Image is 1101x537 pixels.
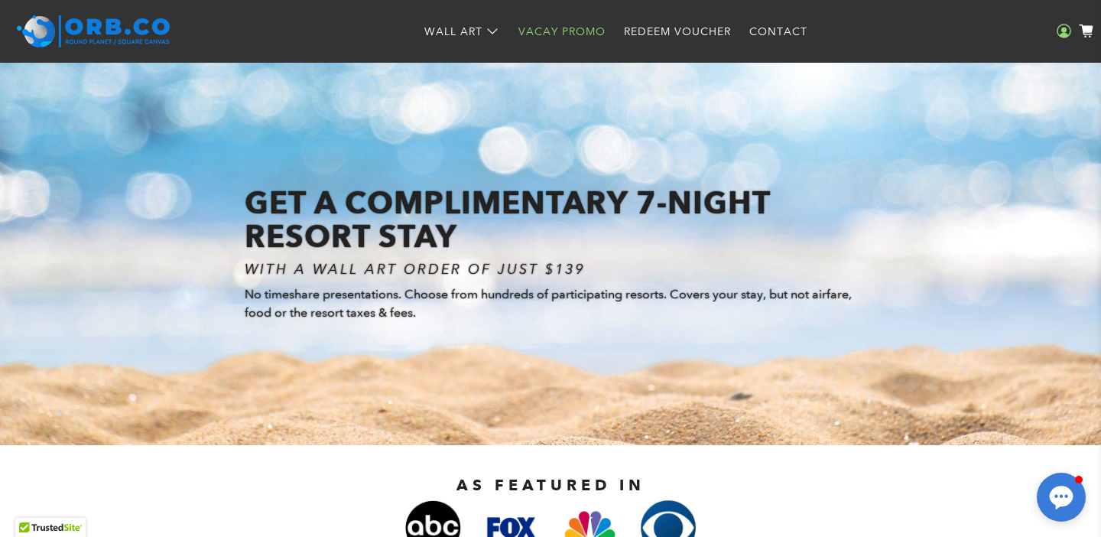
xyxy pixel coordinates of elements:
[245,186,856,253] h1: GET A COMPLIMENTARY 7-NIGHT RESORT STAY
[615,11,740,52] a: Redeem Voucher
[415,11,509,52] a: Wall Art
[191,476,910,494] h2: AS FEATURED IN
[740,11,817,52] a: Contact
[245,287,852,320] span: No timeshare presentations. Choose from hundreds of participating resorts. Covers your stay, but ...
[1037,473,1086,522] button: Open chat window
[509,11,615,52] a: Vacay Promo
[245,261,585,278] i: WITH A WALL ART ORDER OF JUST $139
